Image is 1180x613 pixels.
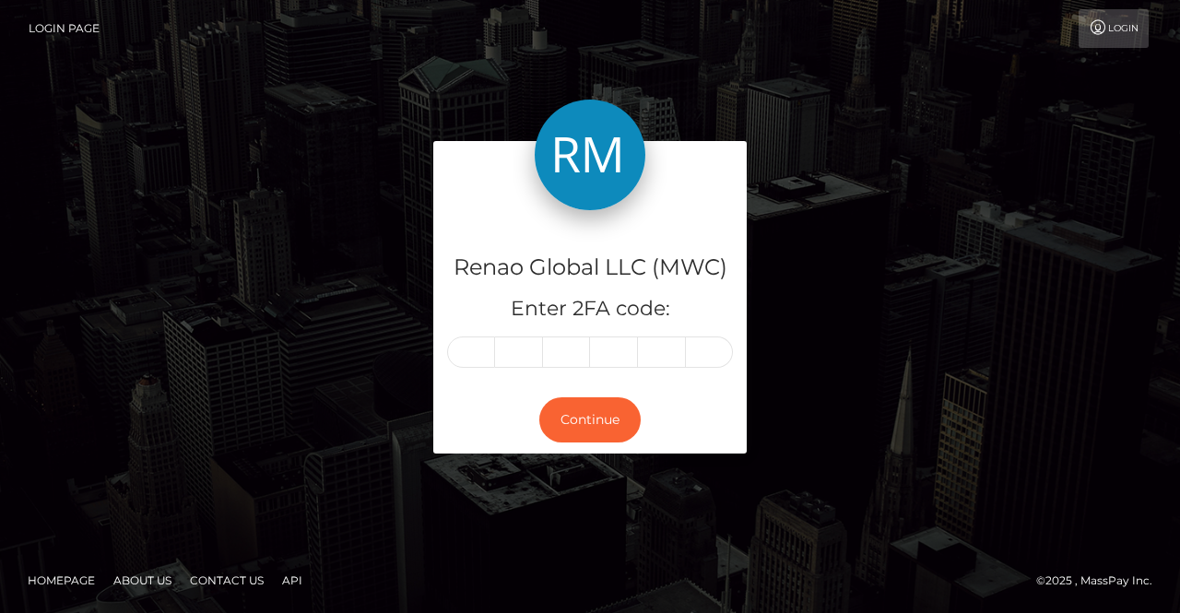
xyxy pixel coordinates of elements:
a: Contact Us [183,566,271,595]
a: About Us [106,566,179,595]
button: Continue [539,397,641,442]
h5: Enter 2FA code: [447,295,733,324]
a: Login Page [29,9,100,48]
div: © 2025 , MassPay Inc. [1036,571,1166,591]
a: Homepage [20,566,102,595]
h4: Renao Global LLC (MWC) [447,252,733,284]
a: API [275,566,310,595]
a: Login [1079,9,1149,48]
img: Renao Global LLC (MWC) [535,100,645,210]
